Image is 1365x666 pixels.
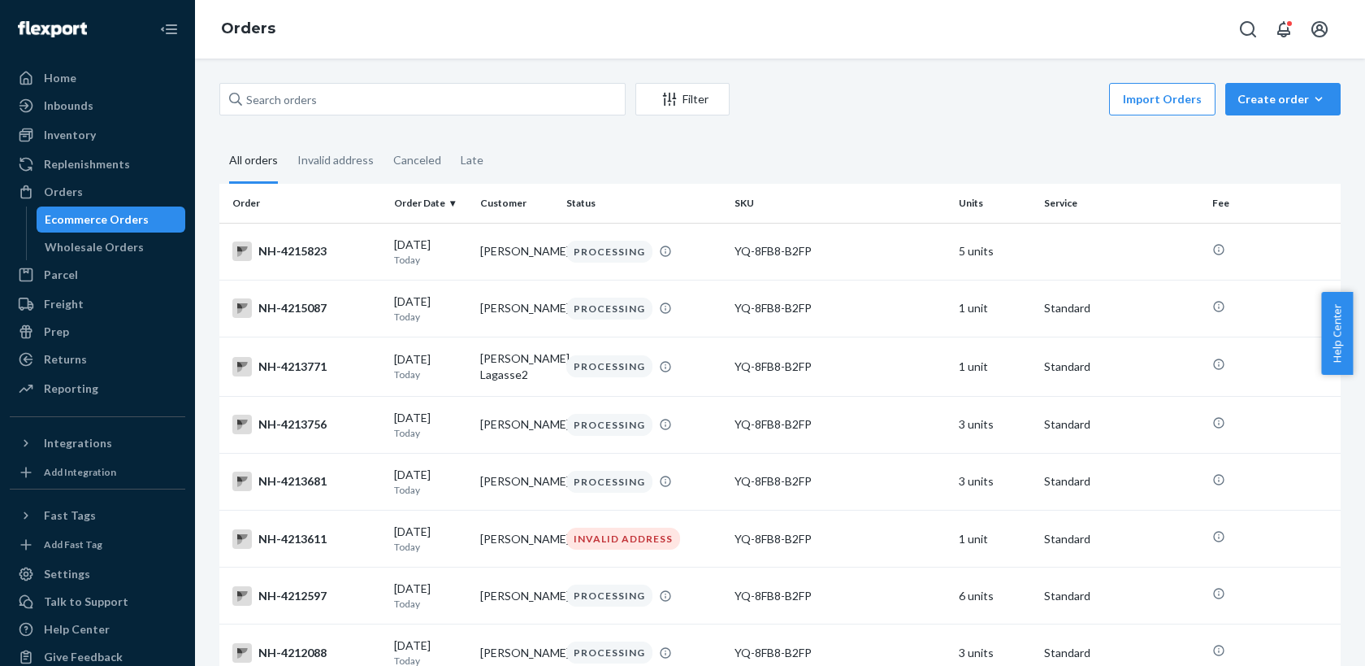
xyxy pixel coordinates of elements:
p: Standard [1044,531,1199,547]
div: Filter [636,91,729,107]
a: Reporting [10,376,185,402]
button: Open Search Box [1232,13,1264,46]
p: Standard [1044,588,1199,604]
button: Open account menu [1303,13,1336,46]
button: Create order [1225,83,1341,115]
span: Help Center [1321,292,1353,375]
p: Standard [1044,645,1199,661]
td: 3 units [952,396,1038,453]
div: Freight [44,296,84,312]
p: Today [394,253,467,267]
div: Inbounds [44,98,93,114]
div: PROCESSING [566,471,652,493]
td: 1 unit [952,337,1038,396]
p: Standard [1044,359,1199,375]
p: Today [394,540,467,554]
div: YQ-8FB8-B2FP [734,243,946,259]
div: Add Integration [44,465,116,479]
div: Prep [44,324,69,340]
img: Flexport logo [18,21,87,37]
div: NH-4213756 [232,415,381,434]
button: Open notifications [1267,13,1300,46]
td: [PERSON_NAME] [474,280,560,337]
a: Freight [10,291,185,317]
p: Today [394,426,467,440]
th: Fee [1206,184,1341,223]
div: Give Feedback [44,649,123,665]
div: INVALID ADDRESS [566,528,680,550]
th: Order Date [388,184,474,223]
div: Invalid address [297,139,374,181]
p: Today [394,483,467,497]
div: Wholesale Orders [45,239,144,255]
p: Standard [1044,416,1199,433]
a: Add Fast Tag [10,535,185,555]
th: SKU [728,184,952,223]
a: Home [10,65,185,91]
div: NH-4213681 [232,472,381,491]
input: Search orders [219,83,626,115]
div: Integrations [44,435,112,451]
div: Replenishments [44,156,130,172]
a: Talk to Support [10,589,185,615]
th: Units [952,184,1038,223]
p: Today [394,597,467,611]
div: PROCESSING [566,414,652,436]
div: NH-4212088 [232,643,381,663]
div: [DATE] [394,467,467,497]
td: 1 unit [952,280,1038,337]
a: Wholesale Orders [37,234,186,260]
button: Fast Tags [10,503,185,529]
p: Standard [1044,473,1199,490]
div: Customer [480,196,553,210]
div: YQ-8FB8-B2FP [734,588,946,604]
div: Talk to Support [44,594,128,610]
div: Fast Tags [44,507,96,524]
td: [PERSON_NAME] [474,511,560,568]
button: Close Navigation [153,13,185,46]
a: Settings [10,561,185,587]
div: YQ-8FB8-B2FP [734,300,946,316]
button: Integrations [10,430,185,456]
div: YQ-8FB8-B2FP [734,645,946,661]
a: Inventory [10,122,185,148]
a: Replenishments [10,151,185,177]
div: Settings [44,566,90,582]
th: Service [1038,184,1206,223]
div: [DATE] [394,237,467,267]
div: NH-4215087 [232,298,381,318]
a: Ecommerce Orders [37,207,186,233]
td: [PERSON_NAME] [474,568,560,625]
a: Parcel [10,262,185,288]
td: [PERSON_NAME] [474,453,560,510]
div: All orders [229,139,278,184]
div: [DATE] [394,524,467,554]
a: Returns [10,346,185,372]
div: [DATE] [394,351,467,381]
div: Inventory [44,127,96,143]
div: [DATE] [394,410,467,440]
div: YQ-8FB8-B2FP [734,416,946,433]
a: Add Integration [10,463,185,482]
td: 6 units [952,568,1038,625]
td: [PERSON_NAME] [474,223,560,280]
a: Inbounds [10,93,185,119]
div: NH-4213771 [232,357,381,377]
div: [DATE] [394,294,467,324]
div: Home [44,70,76,86]
td: [PERSON_NAME] [474,396,560,453]
a: Prep [10,319,185,345]
td: [PERSON_NAME] Lagasse2 [474,337,560,396]
div: Add Fast Tag [44,538,102,551]
th: Status [560,184,728,223]
div: [DATE] [394,581,467,611]
ol: breadcrumbs [208,6,288,53]
div: Orders [44,184,83,200]
div: Late [461,139,483,181]
td: 5 units [952,223,1038,280]
div: PROCESSING [566,298,652,320]
a: Orders [221,20,275,37]
a: Help Center [10,616,185,642]
div: YQ-8FB8-B2FP [734,359,946,375]
div: Reporting [44,381,98,397]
